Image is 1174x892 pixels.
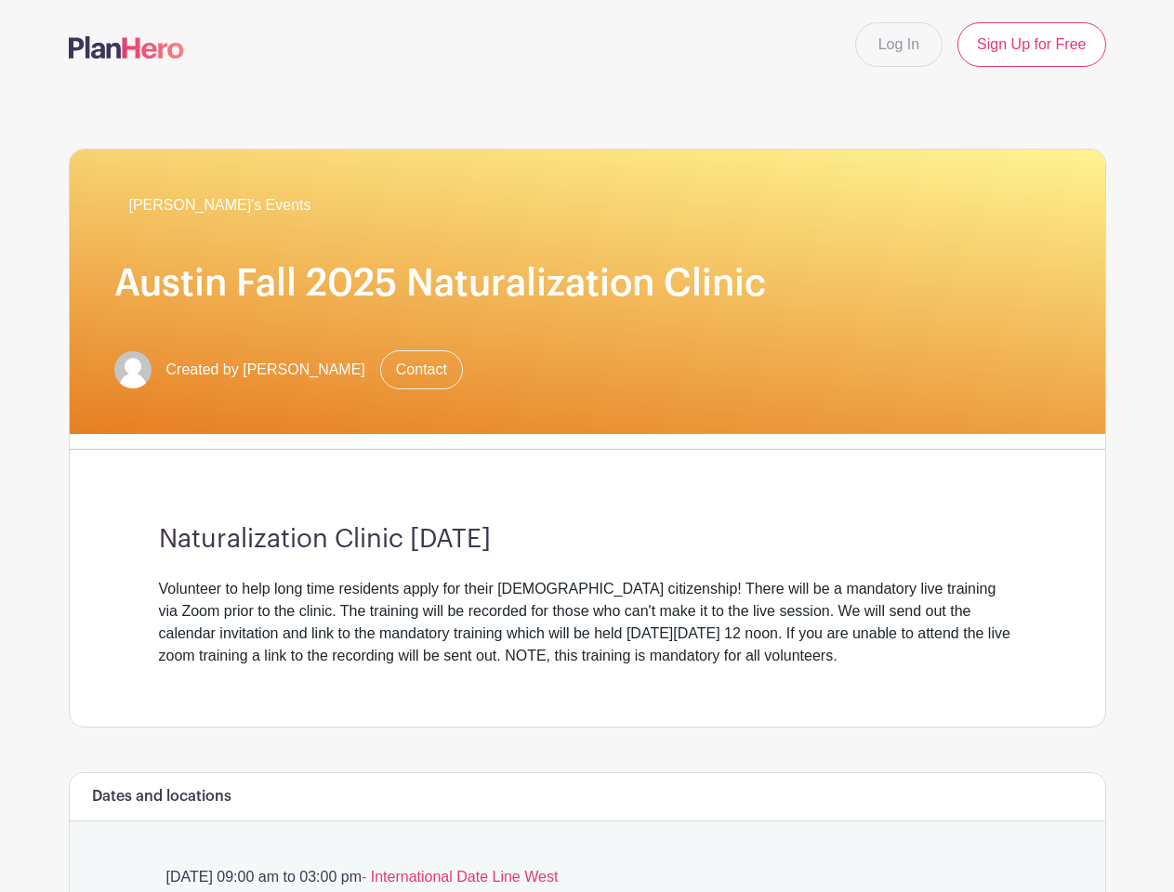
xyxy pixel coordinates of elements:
[855,22,943,67] a: Log In
[166,359,365,381] span: Created by [PERSON_NAME]
[159,866,1016,888] p: [DATE] 09:00 am to 03:00 pm
[159,524,1016,556] h3: Naturalization Clinic [DATE]
[114,261,1061,306] h1: Austin Fall 2025 Naturalization Clinic
[129,194,311,216] span: [PERSON_NAME]'s Events
[362,869,558,885] span: - International Date Line West
[957,22,1105,67] a: Sign Up for Free
[92,788,231,806] h6: Dates and locations
[69,36,184,59] img: logo-507f7623f17ff9eddc593b1ce0a138ce2505c220e1c5a4e2b4648c50719b7d32.svg
[114,351,152,388] img: default-ce2991bfa6775e67f084385cd625a349d9dcbb7a52a09fb2fda1e96e2d18dcdb.png
[380,350,463,389] a: Contact
[159,578,1016,667] div: Volunteer to help long time residents apply for their [DEMOGRAPHIC_DATA] citizenship! There will ...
